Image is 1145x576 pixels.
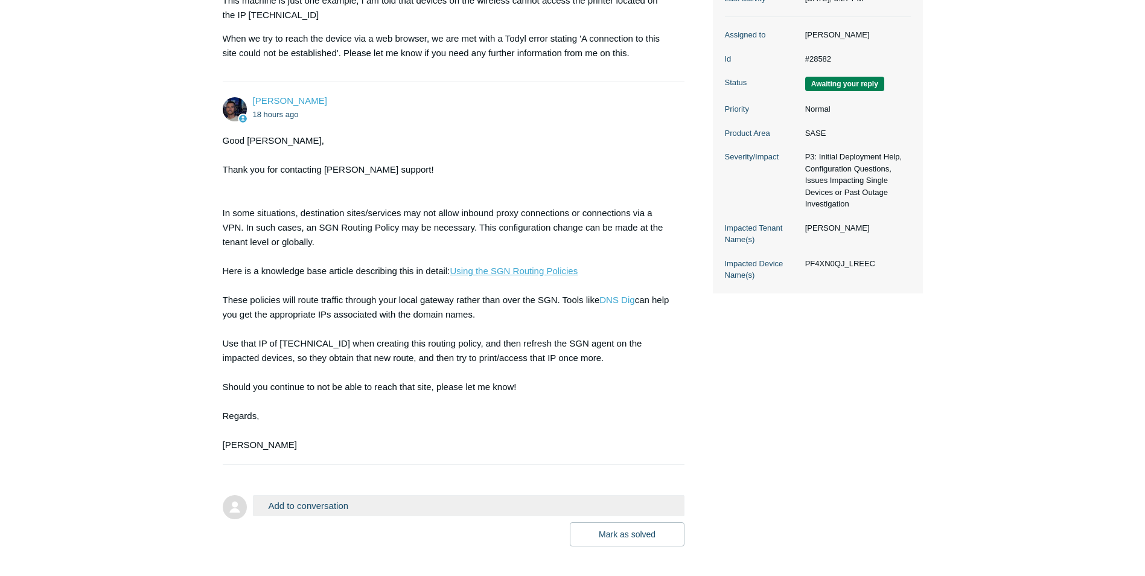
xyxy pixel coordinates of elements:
dd: [PERSON_NAME] [799,29,911,41]
span: Connor Davis [253,95,327,106]
time: 10/01/2025, 15:27 [253,110,299,119]
dt: Assigned to [725,29,799,41]
div: Good [PERSON_NAME], Thank you for contacting [PERSON_NAME] support! In some situations, destinati... [223,133,673,452]
dt: Status [725,77,799,89]
dd: PF4XN0QJ_LREEC [799,258,911,270]
button: Add to conversation [253,495,685,516]
dt: Impacted Tenant Name(s) [725,222,799,246]
dd: P3: Initial Deployment Help, Configuration Questions, Issues Impacting Single Devices or Past Out... [799,151,911,210]
span: We are waiting for you to respond [805,77,884,91]
button: Mark as solved [570,522,684,546]
dt: Product Area [725,127,799,139]
a: [PERSON_NAME] [253,95,327,106]
dt: Id [725,53,799,65]
p: When we try to reach the device via a web browser, we are met with a Todyl error stating 'A conne... [223,31,673,60]
dt: Impacted Device Name(s) [725,258,799,281]
dd: #28582 [799,53,911,65]
dd: [PERSON_NAME] [799,222,911,234]
dd: Normal [799,103,911,115]
dd: SASE [799,127,911,139]
a: Using the SGN Routing Policies [450,266,578,276]
dt: Priority [725,103,799,115]
dt: Severity/Impact [725,151,799,163]
a: DNS Dig [599,295,634,305]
